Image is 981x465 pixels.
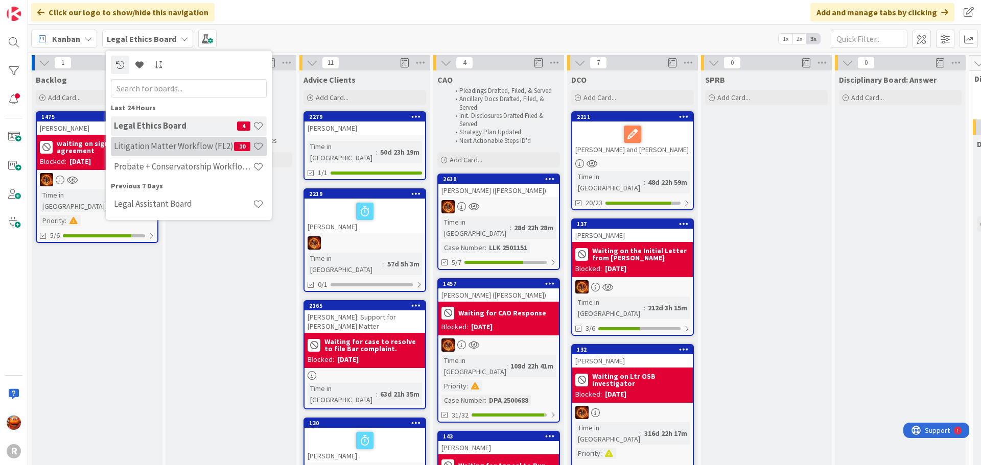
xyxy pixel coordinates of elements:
div: 2165 [305,301,425,310]
div: 132 [572,345,693,354]
span: 1/1 [318,167,328,178]
b: Waiting on Ltr OSB investigator [592,373,690,387]
div: 143[PERSON_NAME] [438,432,559,454]
div: DPA 2500688 [486,395,531,406]
span: : [644,302,645,313]
span: : [376,146,378,158]
div: TR [572,406,693,419]
div: 1 [53,4,56,12]
div: Case Number [441,395,485,406]
li: Init. Disclosures Drafted Filed & Served [450,112,558,129]
div: 1475 [41,113,157,120]
div: R [7,444,21,458]
div: 2219[PERSON_NAME] [305,189,425,233]
div: Priority [40,215,65,226]
div: Time in [GEOGRAPHIC_DATA] [441,355,506,377]
span: : [65,215,66,226]
div: 2219 [309,190,425,198]
span: 31/32 [452,410,469,421]
b: Waiting on the Initial Letter from [PERSON_NAME] [592,247,690,261]
div: 137 [577,221,693,228]
span: 0 [857,57,875,69]
div: 2219 [305,189,425,199]
h4: Legal Ethics Board [114,120,237,131]
div: Blocked: [308,354,334,365]
div: Priority [441,380,466,391]
div: [PERSON_NAME] [305,428,425,462]
span: : [466,380,468,391]
b: Waiting for CAO Response [458,309,546,316]
div: 2211 [577,113,693,120]
span: DCO [571,75,587,85]
div: Time in [GEOGRAPHIC_DATA] [575,297,644,319]
span: Support [21,2,46,14]
div: 143 [438,432,559,441]
input: Quick Filter... [831,30,907,48]
div: Time in [GEOGRAPHIC_DATA] [308,383,376,405]
div: Time in [GEOGRAPHIC_DATA] [308,141,376,163]
input: Search for boards... [111,79,267,97]
div: 63d 21h 35m [378,388,422,400]
div: TR [37,173,157,186]
b: Legal Ethics Board [107,34,176,44]
div: TR [438,338,559,352]
li: Pleadings Drafted, Filed, & Served [450,87,558,95]
li: Strategy Plan Updated [450,128,558,136]
span: Add Card... [450,155,482,164]
div: 2165 [309,302,425,309]
div: 57d 5h 3m [385,258,422,270]
div: 2279 [309,113,425,120]
span: 7 [590,57,607,69]
span: : [510,222,511,233]
div: [PERSON_NAME] and [PERSON_NAME] [572,121,693,156]
span: 3x [806,34,820,44]
div: Time in [GEOGRAPHIC_DATA] [308,253,383,275]
span: : [485,242,486,253]
div: Blocked: [575,389,602,400]
div: 108d 22h 41m [508,360,556,372]
img: TR [575,280,589,293]
div: 132 [577,346,693,353]
div: Blocked: [441,322,468,332]
div: Previous 7 Days [111,181,267,191]
div: Blocked: [575,263,602,274]
div: 137 [572,219,693,229]
div: [DATE] [605,389,626,400]
div: [DATE] [605,263,626,274]
div: [PERSON_NAME] [37,121,157,135]
div: 1475[PERSON_NAME] [37,112,157,135]
span: Add Card... [583,93,616,102]
img: TR [575,406,589,419]
div: Time in [GEOGRAPHIC_DATA] [441,216,510,239]
b: waiting on signed fee agreement [57,140,154,154]
span: Backlog [36,75,67,85]
div: 1457[PERSON_NAME] ([PERSON_NAME]) [438,279,559,302]
span: : [383,258,385,270]
div: TR [438,200,559,213]
h4: Legal Assistant Board [114,199,253,209]
div: 212d 3h 15m [645,302,690,313]
li: Next Actionable Steps ID'd [450,137,558,145]
span: SPRB [705,75,725,85]
li: Ancillary Docs Drafted, Filed, & Served [450,95,558,112]
div: Priority [575,448,600,459]
div: [PERSON_NAME] ([PERSON_NAME]) [438,288,559,302]
span: 10 [234,142,250,151]
span: 0/1 [318,279,328,290]
span: 20/23 [586,198,602,208]
div: [PERSON_NAME] [305,121,425,135]
img: TR [40,173,53,186]
div: [PERSON_NAME] [572,229,693,242]
div: 2610 [443,176,559,183]
div: [PERSON_NAME] [438,441,559,454]
div: 2279[PERSON_NAME] [305,112,425,135]
span: Add Card... [717,93,750,102]
span: Advice Clients [303,75,356,85]
span: : [644,177,645,188]
div: 2610[PERSON_NAME] ([PERSON_NAME]) [438,175,559,197]
div: [DATE] [337,354,359,365]
div: 1457 [443,280,559,287]
b: Waiting for case to resolve to file Bar complaint. [324,338,422,352]
span: Disciplinary Board: Answer [839,75,937,85]
span: 3/6 [586,323,595,334]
